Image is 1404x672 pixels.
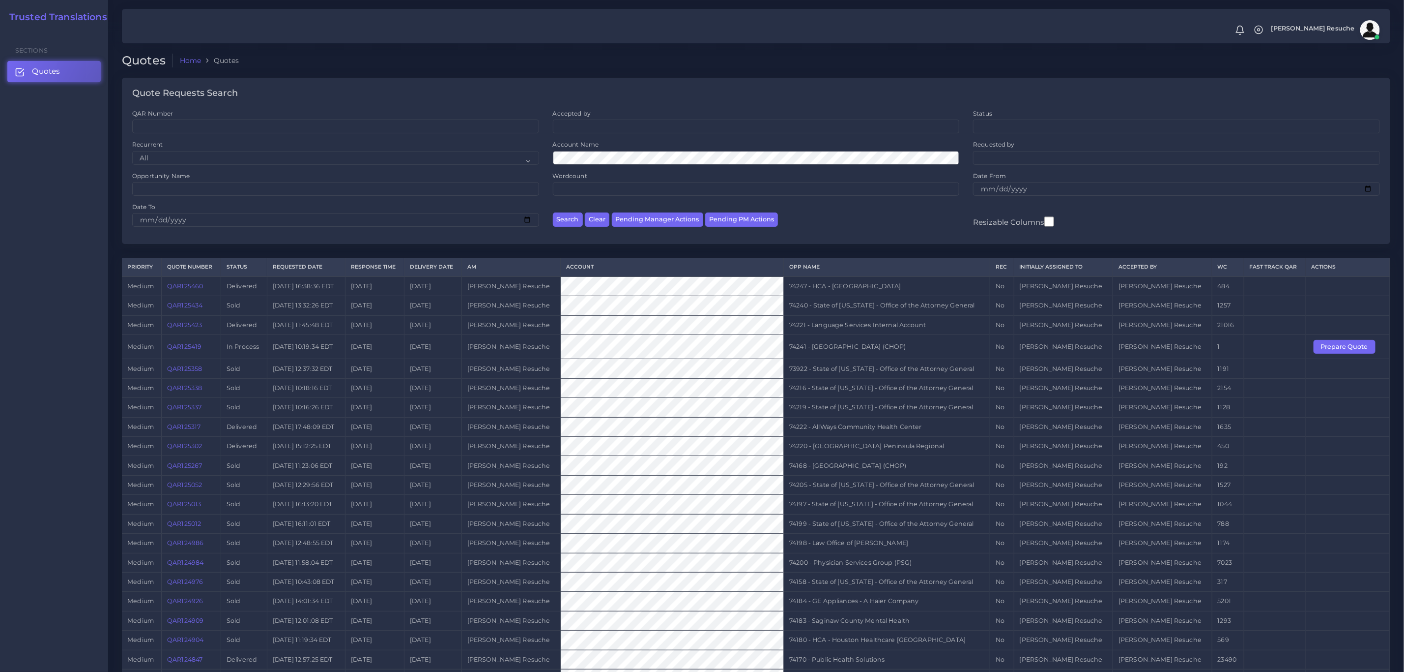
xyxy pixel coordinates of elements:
[221,456,267,475] td: Sold
[404,258,461,276] th: Delivery Date
[345,417,404,436] td: [DATE]
[784,437,990,456] td: 74220 - [GEOGRAPHIC_DATA] Peninsula Regional
[267,592,345,611] td: [DATE] 14:01:34 EDT
[1212,417,1244,436] td: 1635
[553,109,591,118] label: Accepted by
[1014,359,1113,378] td: [PERSON_NAME] Resuche
[404,611,461,630] td: [DATE]
[221,572,267,591] td: Sold
[267,572,345,591] td: [DATE] 10:43:08 EDT
[1113,650,1212,669] td: [PERSON_NAME] Resuche
[784,456,990,475] td: 74168 - [GEOGRAPHIC_DATA] (CHOP)
[167,520,201,527] a: QAR125012
[784,258,990,276] th: Opp Name
[461,650,560,669] td: [PERSON_NAME] Resuche
[132,109,173,118] label: QAR Number
[404,650,461,669] td: [DATE]
[461,572,560,591] td: [PERSON_NAME] Resuche
[461,258,560,276] th: AM
[1113,335,1212,359] td: [PERSON_NAME] Resuche
[161,258,221,276] th: Quote Number
[345,296,404,315] td: [DATE]
[132,88,238,99] h4: Quote Requests Search
[1212,611,1244,630] td: 1293
[973,140,1015,149] label: Requested by
[1113,553,1212,572] td: [PERSON_NAME] Resuche
[221,650,267,669] td: Delivered
[404,378,461,397] td: [DATE]
[345,572,404,591] td: [DATE]
[1212,456,1244,475] td: 192
[1212,398,1244,417] td: 1128
[167,617,203,624] a: QAR124909
[461,611,560,630] td: [PERSON_NAME] Resuche
[167,559,203,566] a: QAR124984
[990,258,1014,276] th: REC
[1014,592,1113,611] td: [PERSON_NAME] Resuche
[1014,398,1113,417] td: [PERSON_NAME] Resuche
[1113,631,1212,650] td: [PERSON_NAME] Resuche
[1113,437,1212,456] td: [PERSON_NAME] Resuche
[990,534,1014,553] td: No
[7,61,101,82] a: Quotes
[1113,611,1212,630] td: [PERSON_NAME] Resuche
[221,378,267,397] td: Sold
[1306,258,1390,276] th: Actions
[1113,378,1212,397] td: [PERSON_NAME] Resuche
[132,172,190,180] label: Opportunity Name
[1014,258,1113,276] th: Initially Assigned to
[1244,258,1306,276] th: Fast Track QAR
[221,553,267,572] td: Sold
[1212,475,1244,494] td: 1527
[1113,514,1212,533] td: [PERSON_NAME] Resuche
[345,495,404,514] td: [DATE]
[461,495,560,514] td: [PERSON_NAME] Resuche
[990,335,1014,359] td: No
[345,359,404,378] td: [DATE]
[1113,475,1212,494] td: [PERSON_NAME] Resuche
[221,611,267,630] td: Sold
[990,514,1014,533] td: No
[404,296,461,315] td: [DATE]
[1113,456,1212,475] td: [PERSON_NAME] Resuche
[267,475,345,494] td: [DATE] 12:29:56 EDT
[1014,611,1113,630] td: [PERSON_NAME] Resuche
[267,534,345,553] td: [DATE] 12:48:55 EDT
[404,456,461,475] td: [DATE]
[167,423,201,430] a: QAR125317
[1212,437,1244,456] td: 450
[404,417,461,436] td: [DATE]
[127,282,154,290] span: medium
[345,456,404,475] td: [DATE]
[127,520,154,527] span: medium
[784,495,990,514] td: 74197 - State of [US_STATE] - Office of the Attorney General
[1014,335,1113,359] td: [PERSON_NAME] Resuche
[784,572,990,591] td: 74158 - State of [US_STATE] - Office of the Attorney General
[345,611,404,630] td: [DATE]
[561,258,784,276] th: Account
[1113,572,1212,591] td: [PERSON_NAME] Resuche
[167,282,203,290] a: QAR125460
[127,403,154,411] span: medium
[404,514,461,533] td: [DATE]
[1113,495,1212,514] td: [PERSON_NAME] Resuche
[127,539,154,547] span: medium
[167,636,203,643] a: QAR124904
[1113,258,1212,276] th: Accepted by
[461,534,560,553] td: [PERSON_NAME] Resuche
[1113,296,1212,315] td: [PERSON_NAME] Resuche
[267,258,345,276] th: Requested Date
[990,475,1014,494] td: No
[784,398,990,417] td: 74219 - State of [US_STATE] - Office of the Attorney General
[1014,456,1113,475] td: [PERSON_NAME] Resuche
[784,335,990,359] td: 74241 - [GEOGRAPHIC_DATA] (CHOP)
[990,437,1014,456] td: No
[267,514,345,533] td: [DATE] 16:11:01 EDT
[784,514,990,533] td: 74199 - State of [US_STATE] - Office of the Attorney General
[1212,534,1244,553] td: 1174
[167,365,202,372] a: QAR125358
[990,611,1014,630] td: No
[2,12,107,23] h2: Trusted Translations
[180,56,201,65] a: Home
[267,359,345,378] td: [DATE] 12:37:32 EDT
